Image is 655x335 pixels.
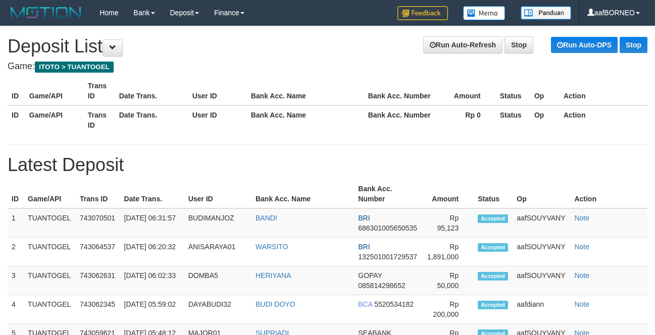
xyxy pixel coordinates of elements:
[76,180,120,208] th: Trans ID
[256,243,288,251] a: WARSITO
[478,301,508,309] span: Accepted
[422,295,474,324] td: Rp 200,000
[560,77,647,105] th: Action
[24,238,76,266] td: TUANTOGEL
[8,180,24,208] th: ID
[358,271,382,280] span: GOPAY
[478,214,508,223] span: Accepted
[35,62,114,73] span: ITOTO > TUANTOGEL
[25,77,84,105] th: Game/API
[530,77,560,105] th: Op
[364,105,437,134] th: Bank Acc. Number
[364,77,437,105] th: Bank Acc. Number
[184,208,251,238] td: BUDIMANJOZ
[574,300,589,308] a: Note
[551,37,618,53] a: Run Auto-DPS
[374,300,414,308] span: 5520534182
[76,208,120,238] td: 743070501
[358,224,417,232] span: 686301005650535
[437,77,496,105] th: Amount
[184,180,251,208] th: User ID
[8,295,24,324] td: 4
[422,238,474,266] td: Rp 1,891,000
[574,271,589,280] a: Note
[256,271,291,280] a: HERIYANA
[437,105,496,134] th: Rp 0
[8,266,24,295] td: 3
[8,5,84,20] img: MOTION_logo.png
[251,180,354,208] th: Bank Acc. Name
[358,214,370,222] span: BRI
[620,37,647,53] a: Stop
[358,253,417,261] span: 132501001729537
[478,243,508,252] span: Accepted
[513,238,570,266] td: aafSOUYVANY
[513,266,570,295] td: aafSOUYVANY
[247,105,364,134] th: Bank Acc. Name
[84,105,115,134] th: Trans ID
[8,62,647,72] h4: Game:
[513,208,570,238] td: aafSOUYVANY
[8,36,647,57] h1: Deposit List
[184,266,251,295] td: DOMBA5
[8,105,25,134] th: ID
[24,295,76,324] td: TUANTOGEL
[521,6,571,20] img: panduan.png
[24,266,76,295] td: TUANTOGEL
[423,36,502,53] a: Run Auto-Refresh
[184,295,251,324] td: DAYABUDI32
[397,6,448,20] img: Feedback.jpg
[474,180,513,208] th: Status
[120,208,184,238] td: [DATE] 06:31:57
[354,180,422,208] th: Bank Acc. Number
[24,208,76,238] td: TUANTOGEL
[120,238,184,266] td: [DATE] 06:20:32
[574,214,589,222] a: Note
[8,77,25,105] th: ID
[25,105,84,134] th: Game/API
[184,238,251,266] td: ANISARAYA01
[8,238,24,266] td: 2
[358,243,370,251] span: BRI
[76,238,120,266] td: 743064537
[496,105,530,134] th: Status
[8,208,24,238] td: 1
[560,105,647,134] th: Action
[513,295,570,324] td: aafdiann
[256,300,295,308] a: BUDI DOYO
[358,282,405,290] span: 085814298652
[570,180,647,208] th: Action
[496,77,530,105] th: Status
[188,77,247,105] th: User ID
[120,266,184,295] td: [DATE] 06:02:33
[76,295,120,324] td: 743062345
[188,105,247,134] th: User ID
[120,180,184,208] th: Date Trans.
[463,6,506,20] img: Button%20Memo.svg
[422,266,474,295] td: Rp 50,000
[256,214,277,222] a: BANDI
[247,77,364,105] th: Bank Acc. Name
[505,36,533,53] a: Stop
[530,105,560,134] th: Op
[115,77,188,105] th: Date Trans.
[574,243,589,251] a: Note
[115,105,188,134] th: Date Trans.
[513,180,570,208] th: Op
[422,180,474,208] th: Amount
[422,208,474,238] td: Rp 95,123
[8,155,647,175] h1: Latest Deposit
[358,300,372,308] span: BCA
[76,266,120,295] td: 743062631
[120,295,184,324] td: [DATE] 05:59:02
[84,77,115,105] th: Trans ID
[24,180,76,208] th: Game/API
[478,272,508,281] span: Accepted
